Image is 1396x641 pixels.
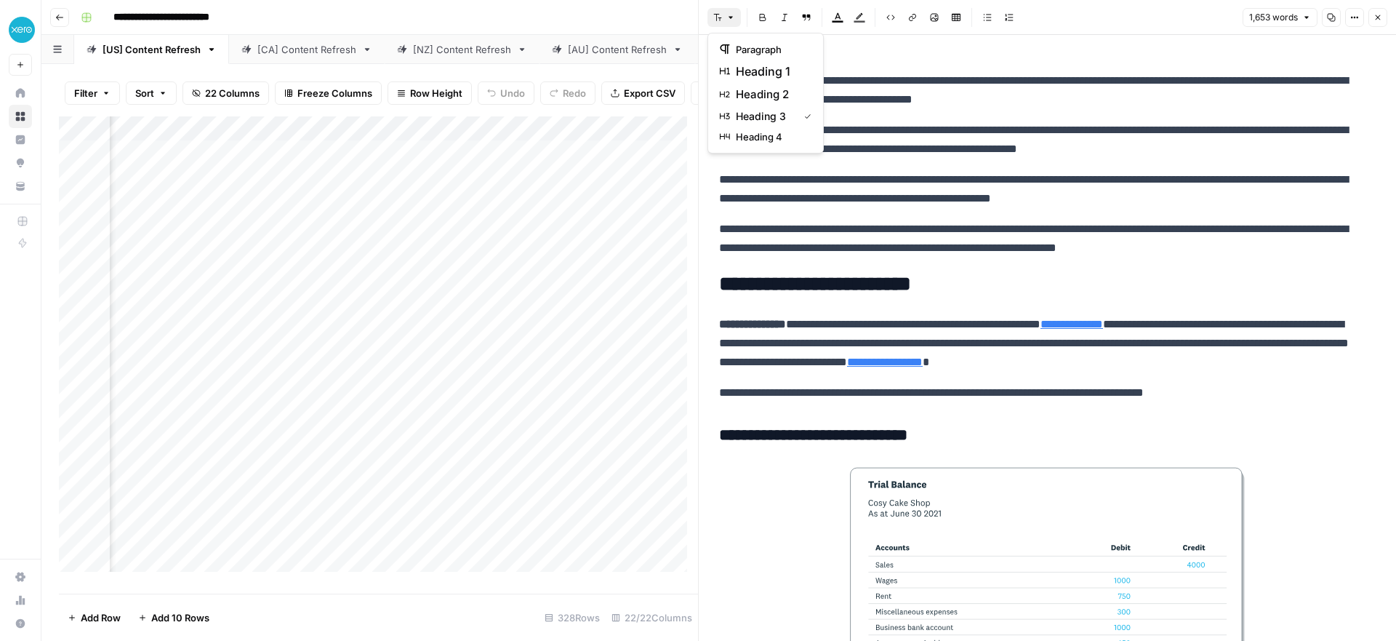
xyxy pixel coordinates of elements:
button: Add Row [59,606,129,629]
a: Your Data [9,175,32,198]
button: 22 Columns [182,81,269,105]
span: Sort [135,86,154,100]
div: [CA] Content Refresh [257,42,356,57]
a: [AU] Content Refresh [539,35,695,64]
button: Add 10 Rows [129,606,218,629]
span: Add 10 Rows [151,610,209,625]
span: Filter [74,86,97,100]
button: Freeze Columns [275,81,382,105]
a: Usage [9,589,32,612]
a: Settings [9,565,32,589]
span: heading 3 [736,109,793,124]
div: 328 Rows [539,606,606,629]
a: Insights [9,128,32,151]
a: [NZ] Content Refresh [385,35,539,64]
button: Help + Support [9,612,32,635]
span: Add Row [81,610,121,625]
button: Workspace: XeroOps [9,12,32,48]
div: [NZ] Content Refresh [413,42,511,57]
span: Undo [500,86,525,100]
button: Row Height [388,81,472,105]
span: 22 Columns [205,86,260,100]
span: heading 4 [736,130,806,144]
a: [CA] Content Refresh [229,35,385,64]
span: Freeze Columns [297,86,372,100]
button: Undo [478,81,534,105]
button: 1,653 words [1243,8,1317,27]
span: heading 1 [736,63,806,80]
div: 22/22 Columns [606,606,698,629]
button: Filter [65,81,120,105]
span: Redo [563,86,586,100]
a: Browse [9,105,32,128]
span: paragraph [736,42,806,57]
button: Export CSV [601,81,685,105]
button: Redo [540,81,595,105]
div: [AU] Content Refresh [568,42,667,57]
span: Row Height [410,86,462,100]
div: [US] Content Refresh [103,42,201,57]
a: [US] Content Refresh [74,35,229,64]
a: Home [9,81,32,105]
span: 1,653 words [1249,11,1298,24]
span: Export CSV [624,86,675,100]
span: heading 2 [736,86,806,103]
img: XeroOps Logo [9,17,35,43]
button: Sort [126,81,177,105]
a: Opportunities [9,151,32,175]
